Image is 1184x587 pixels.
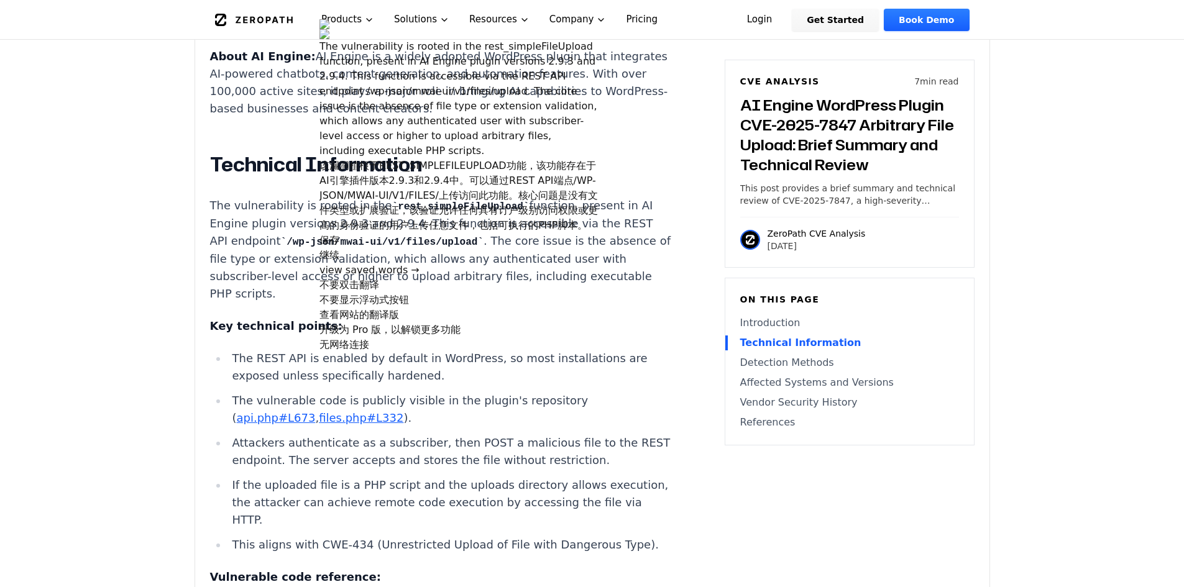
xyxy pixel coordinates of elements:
[768,227,866,240] p: ZeroPath CVE Analysis
[319,294,409,306] span: 当您下次选取文字时，将不会再看见浮动式按钮。
[768,240,866,252] p: [DATE]
[319,158,599,233] div: 该漏洞植根于REST_SIMPLEFILEUPLOAD功能，该功能存在于AI引擎插件版本2.9.3和2.9.4中。可以通过REST API端点/WP-JSON/MWAI-UI/V1/FILES/...
[740,95,959,175] h3: AI Engine WordPress Plugin CVE-2025-7847 Arbitrary File Upload: Brief Summary and Technical Review
[732,9,787,31] a: Login
[740,316,959,330] a: Introduction
[319,263,599,278] div: view saved words →
[319,19,599,29] img: en.png
[740,293,959,306] h6: On this page
[740,415,959,430] a: References
[319,411,403,424] a: files.php#L332
[319,339,369,350] span: 无网络连接
[319,39,599,158] div: The vulnerability is rooted in the rest_simpleFileUpload function, present in AI Engine plugin ve...
[210,152,672,177] h2: Technical Information
[319,29,599,39] img: zh-CN.png
[227,350,672,385] li: The REST API is enabled by default in WordPress, so most installations are exposed unless specifi...
[319,309,399,321] a: 此网站已有翻译版
[210,570,381,583] strong: Vulnerable code reference:
[319,279,379,291] span: 当您下次双击某个单词时，将不会再看见翻译窗口。
[227,434,672,469] li: Attackers authenticate as a subscriber, then POST a malicious file to the REST endpoint. The serv...
[319,233,599,248] div: 保存
[740,230,760,250] img: ZeroPath CVE Analysis
[237,411,316,424] a: api.php#L673
[914,75,958,88] p: 7 min read
[210,50,316,63] strong: About AI Engine:
[227,392,672,427] li: The vulnerable code is publicly visible in the plugin's repository ( , ).
[210,48,672,117] p: AI Engine is a widely adopted WordPress plugin that integrates AI-powered chatbots, content gener...
[740,375,959,390] a: Affected Systems and Versions
[740,335,959,350] a: Technical Information
[227,536,672,553] li: This aligns with CWE-434 (Unrestricted Upload of File with Dangerous Type).
[281,237,484,248] code: /wp-json/mwai-ui/v1/files/upload
[319,248,599,263] div: 继续
[740,395,959,410] a: Vendor Security History
[792,9,879,31] a: Get Started
[884,9,969,31] a: Book Demo
[210,319,342,332] strong: Key technical points:
[210,197,672,303] p: The vulnerability is rooted in the function, present in AI Engine plugin versions 2.9.3 and 2.9.4...
[740,75,820,88] h6: CVE Analysis
[740,182,959,207] p: This post provides a brief summary and technical review of CVE-2025-7847, a high-severity arbitra...
[740,355,959,370] a: Detection Methods
[227,476,672,529] li: If the uploaded file is a PHP script and the uploads directory allows execution, the attacker can...
[319,324,461,335] span: 升级为 Pro 版，以解锁更多功能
